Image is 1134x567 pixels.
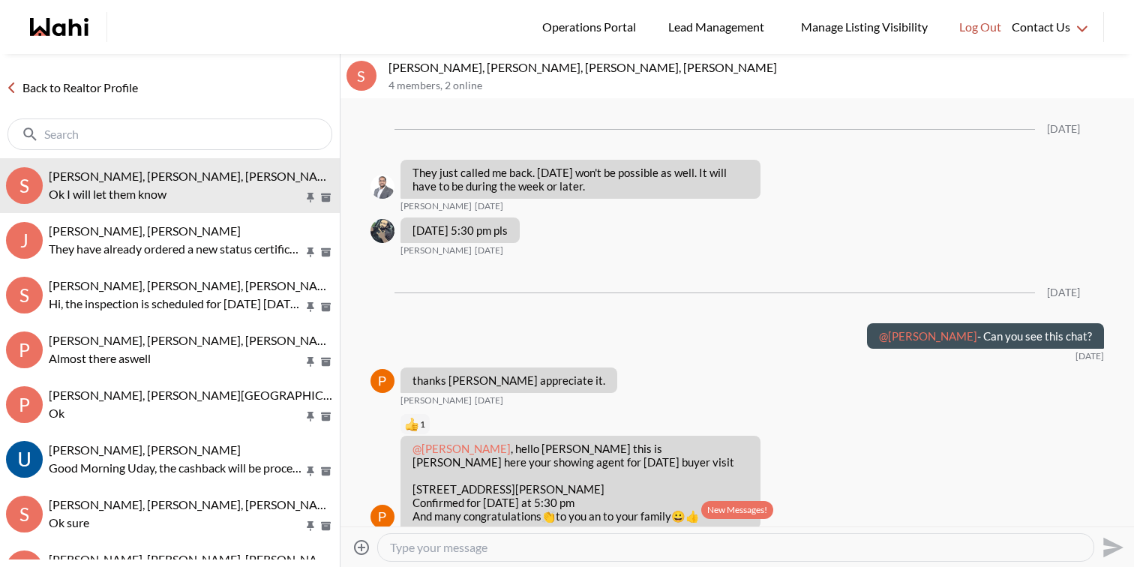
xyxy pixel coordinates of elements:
span: @[PERSON_NAME] [879,329,977,343]
p: thanks [PERSON_NAME] appreciate it. [412,373,605,387]
div: Paul Sharma [370,369,394,393]
img: U [6,441,43,478]
button: Archive [318,465,334,478]
p: Ok sure [49,514,304,532]
p: Hi, the inspection is scheduled for [DATE] [DATE] 1:30pm [49,295,304,313]
span: [PERSON_NAME] [400,394,472,406]
div: S [346,61,376,91]
span: Operations Portal [542,17,641,37]
div: Gautam Khanna [370,175,394,199]
div: P [6,386,43,423]
p: Good Morning Uday, the cashback will be processed [DATE] and you will get a confirmation email on... [49,459,304,477]
button: Archive [318,520,334,532]
img: P [370,505,394,529]
p: Ok I will let them know [49,185,304,203]
span: [PERSON_NAME], [PERSON_NAME], [PERSON_NAME] [49,497,339,511]
button: Reactions: like [405,418,425,430]
button: Pin [304,355,317,368]
div: S [6,167,43,204]
button: Archive [318,246,334,259]
span: [PERSON_NAME], [PERSON_NAME][GEOGRAPHIC_DATA] [49,388,362,402]
div: J [6,222,43,259]
button: Pin [304,301,317,313]
span: @[PERSON_NAME] [412,442,511,455]
time: 2025-08-31T19:51:25.563Z [475,244,503,256]
div: Saeid Kanani [370,219,394,243]
button: Archive [318,191,334,204]
button: Archive [318,355,334,368]
span: [PERSON_NAME], [PERSON_NAME], [PERSON_NAME] [49,333,339,347]
img: G [370,175,394,199]
button: Send [1094,530,1128,564]
button: Pin [304,246,317,259]
span: [PERSON_NAME] [400,244,472,256]
button: New Messages! [701,501,773,519]
button: Pin [304,191,317,204]
span: [PERSON_NAME] [400,200,472,212]
p: [PERSON_NAME], [PERSON_NAME], [PERSON_NAME], [PERSON_NAME] [388,60,1128,75]
div: S [6,496,43,532]
button: Pin [304,465,317,478]
div: S [6,277,43,313]
p: 4 members , 2 online [388,79,1128,92]
span: 👍 [685,509,700,523]
span: Log Out [959,17,1001,37]
span: [PERSON_NAME], [PERSON_NAME] [49,442,241,457]
input: Search [44,127,298,142]
textarea: Type your message [390,540,1081,555]
time: 2025-08-31T19:21:08.367Z [475,200,503,212]
time: 2025-09-01T21:23:36.341Z [475,394,503,406]
div: [DATE] [1047,123,1080,136]
span: Lead Management [668,17,769,37]
p: They just called me back. [DATE] won't be possible as well. It will have to be during the week or... [412,166,748,193]
p: Ok [49,404,304,422]
span: [PERSON_NAME], [PERSON_NAME], [PERSON_NAME], [PERSON_NAME], [PERSON_NAME] [49,278,535,292]
img: P [370,369,394,393]
p: They have already ordered a new status certificate. We should have it by [DATE] or [DATE] [49,240,304,258]
img: S [370,219,394,243]
time: 2025-09-01T21:21:39.514Z [1075,350,1104,362]
p: [DATE] 5:30 pm pls [412,223,508,237]
p: - Can you see this chat? [879,329,1092,343]
button: Archive [318,301,334,313]
span: 👏 [541,509,556,523]
a: Wahi homepage [30,18,88,36]
p: [STREET_ADDRESS][PERSON_NAME] Confirmed for [DATE] at 5:30 pm And many congratulations to you an ... [412,482,748,523]
button: Pin [304,410,317,423]
span: Manage Listing Visibility [796,17,932,37]
div: P [6,331,43,368]
button: Archive [318,410,334,423]
p: , hello [PERSON_NAME] this is [PERSON_NAME] here your showing agent for [DATE] buyer visit [412,442,748,469]
button: Pin [304,520,317,532]
div: Paul Sharma [370,505,394,529]
span: [PERSON_NAME], [PERSON_NAME], [PERSON_NAME] [49,552,339,566]
span: 😀 [671,509,685,523]
div: Reaction list [400,412,766,436]
div: [DATE] [1047,286,1080,299]
span: [PERSON_NAME], [PERSON_NAME] [49,223,241,238]
span: 1 [420,418,425,430]
p: Almost there aswell [49,349,304,367]
div: Uday Kakkar, Faraz [6,441,43,478]
span: [PERSON_NAME], [PERSON_NAME], [PERSON_NAME], [PERSON_NAME] [49,169,437,183]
